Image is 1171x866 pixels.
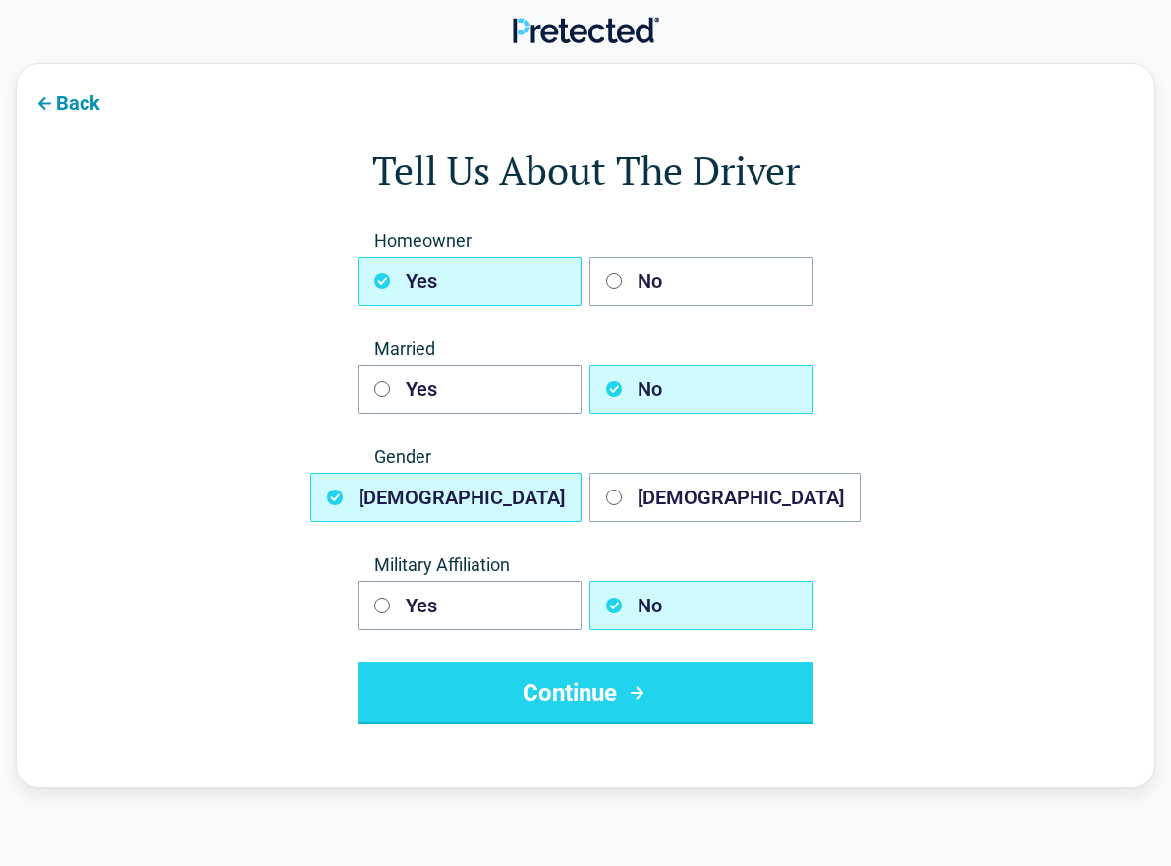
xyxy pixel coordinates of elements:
span: Married [358,337,813,361]
button: No [589,257,813,306]
button: [DEMOGRAPHIC_DATA] [589,473,861,522]
button: Yes [358,581,582,630]
span: Gender [358,445,813,469]
span: Homeowner [358,229,813,253]
button: Yes [358,257,582,306]
button: No [589,365,813,414]
button: [DEMOGRAPHIC_DATA] [310,473,582,522]
button: Yes [358,365,582,414]
span: Military Affiliation [358,553,813,577]
button: No [589,581,813,630]
h1: Tell Us About The Driver [95,143,1076,198]
button: Continue [358,662,813,724]
button: Back [17,80,116,124]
